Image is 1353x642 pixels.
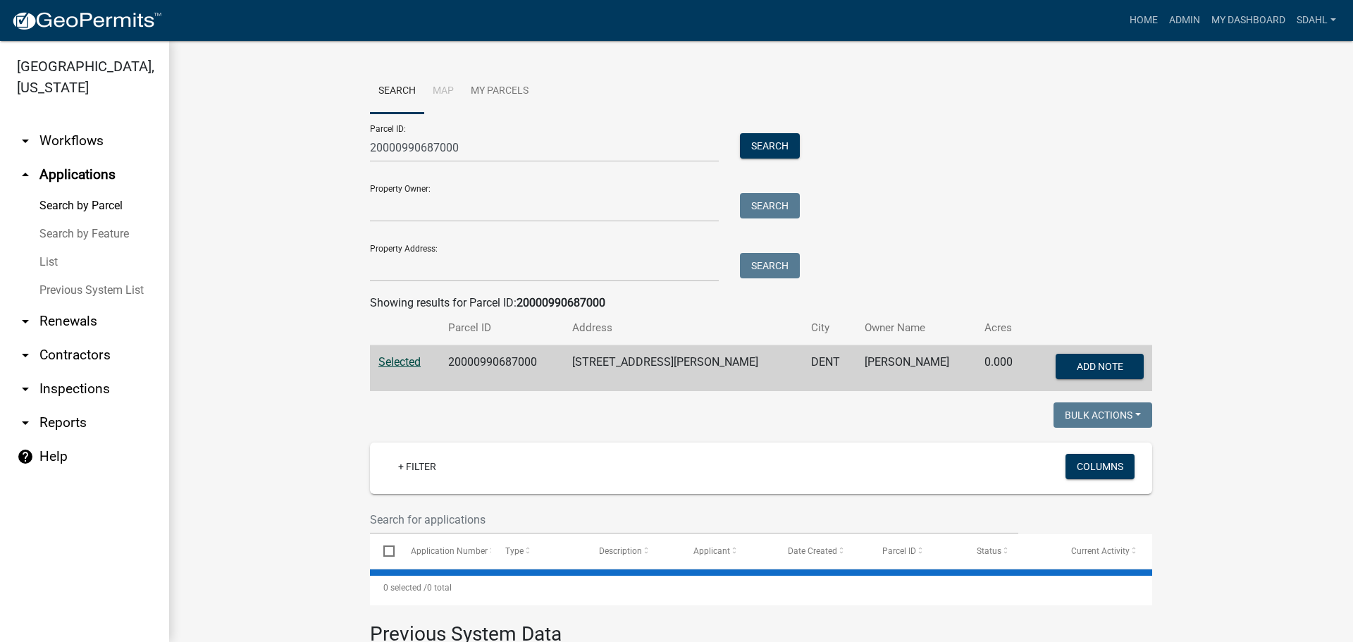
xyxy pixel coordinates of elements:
[397,534,491,568] datatable-header-cell: Application Number
[599,546,642,556] span: Description
[1056,354,1144,379] button: Add Note
[1054,402,1152,428] button: Bulk Actions
[17,381,34,397] i: arrow_drop_down
[505,546,524,556] span: Type
[740,253,800,278] button: Search
[1076,361,1123,372] span: Add Note
[740,133,800,159] button: Search
[803,311,856,345] th: City
[963,534,1058,568] datatable-header-cell: Status
[680,534,774,568] datatable-header-cell: Applicant
[17,448,34,465] i: help
[976,311,1029,345] th: Acres
[440,345,564,392] td: 20000990687000
[1058,534,1152,568] datatable-header-cell: Current Activity
[740,193,800,218] button: Search
[1291,7,1342,34] a: sdahl
[1124,7,1163,34] a: Home
[564,311,803,345] th: Address
[370,534,397,568] datatable-header-cell: Select
[17,132,34,149] i: arrow_drop_down
[370,570,1152,605] div: 0 total
[440,311,564,345] th: Parcel ID
[1206,7,1291,34] a: My Dashboard
[370,505,1018,534] input: Search for applications
[977,546,1001,556] span: Status
[462,69,537,114] a: My Parcels
[378,355,421,369] a: Selected
[564,345,803,392] td: [STREET_ADDRESS][PERSON_NAME]
[491,534,586,568] datatable-header-cell: Type
[17,414,34,431] i: arrow_drop_down
[411,546,488,556] span: Application Number
[1071,546,1130,556] span: Current Activity
[517,296,605,309] strong: 20000990687000
[370,295,1152,311] div: Showing results for Parcel ID:
[869,534,963,568] datatable-header-cell: Parcel ID
[383,583,427,593] span: 0 selected /
[774,534,869,568] datatable-header-cell: Date Created
[856,345,975,392] td: [PERSON_NAME]
[803,345,856,392] td: DENT
[1163,7,1206,34] a: Admin
[693,546,730,556] span: Applicant
[17,166,34,183] i: arrow_drop_up
[17,347,34,364] i: arrow_drop_down
[586,534,680,568] datatable-header-cell: Description
[387,454,447,479] a: + Filter
[370,69,424,114] a: Search
[856,311,975,345] th: Owner Name
[17,313,34,330] i: arrow_drop_down
[788,546,837,556] span: Date Created
[882,546,916,556] span: Parcel ID
[1065,454,1135,479] button: Columns
[976,345,1029,392] td: 0.000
